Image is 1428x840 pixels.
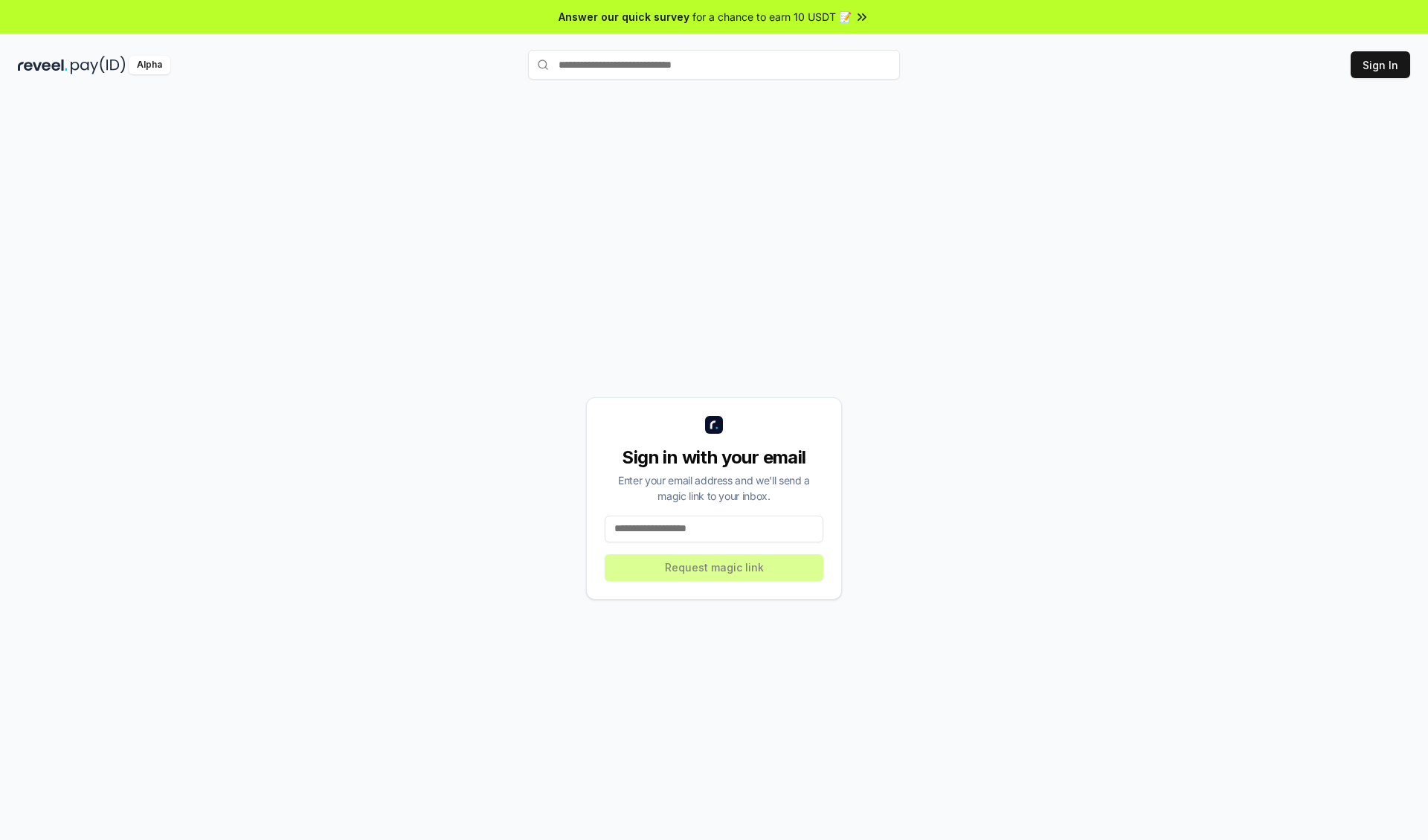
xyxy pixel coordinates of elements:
span: for a chance to earn 10 USDT 📝 [692,9,852,25]
img: reveel_dark [18,56,68,74]
div: Enter your email address and we’ll send a magic link to your inbox. [605,472,823,504]
img: logo_small [705,416,723,434]
div: Sign in with your email [605,446,823,469]
div: Alpha [129,56,170,74]
button: Sign In [1351,51,1410,78]
img: pay_id [71,56,126,74]
span: Answer our quick survey [559,9,689,25]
